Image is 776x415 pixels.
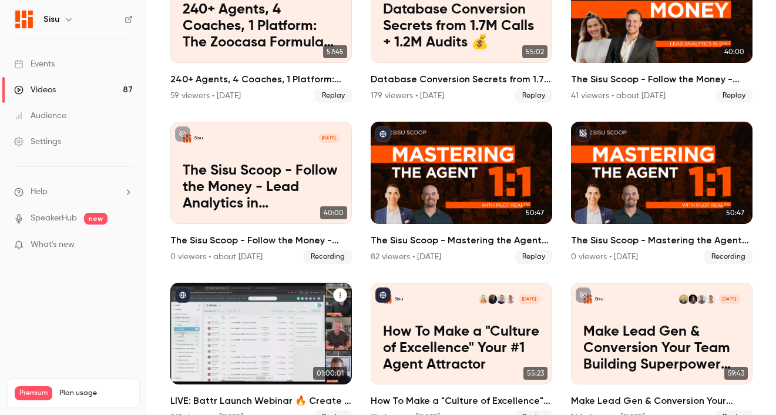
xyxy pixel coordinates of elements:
p: Database Conversion Secrets from 1.7M Calls + 1.2M Audits 💰 [383,1,540,51]
h2: The Sisu Scoop - Mastering the Agent 1:1 with Pilot Realty [371,233,552,247]
span: Replay [515,250,552,264]
span: Replay [315,89,352,103]
h2: The Sisu Scoop - Follow the Money - Lead Analytics in [GEOGRAPHIC_DATA] [571,72,753,86]
p: Sisu [395,296,403,303]
h2: Make Lead Gen & Conversion Your Team Building Superpower ✨ [571,394,753,408]
h2: Database Conversion Secrets from 1.7M Calls + 1.2M Audits 💰 [371,72,552,86]
h6: Sisu [43,14,59,25]
p: Make Lead Gen & Conversion Your Team Building Superpower ✨ [583,323,740,373]
span: Help [31,186,48,198]
h2: The Sisu Scoop - Mastering the Agent 1:1 with Pilot Realty [571,233,753,247]
button: unpublished [576,287,591,303]
a: 50:47The Sisu Scoop - Mastering the Agent 1:1 with Pilot Realty82 viewers • [DATE]Replay [371,122,552,264]
li: help-dropdown-opener [14,186,133,198]
button: published [375,126,391,142]
div: 0 viewers • [DATE] [571,251,638,263]
p: Sisu [194,135,203,142]
div: 82 viewers • [DATE] [371,251,441,263]
a: 50:47The Sisu Scoop - Mastering the Agent 1:1 with Pilot Realty0 viewers • [DATE]Recording [571,122,753,264]
img: Brian Charlesworth [497,294,506,303]
span: [DATE] [719,294,740,303]
span: 55:23 [523,367,547,380]
img: Josh Rumble [688,294,697,303]
span: Recording [304,250,352,264]
li: The Sisu Scoop - Mastering the Agent 1:1 with Pilot Realty [371,122,552,264]
img: Zac Muir [506,294,515,303]
span: Premium [15,386,52,400]
img: Troy Mixon [697,294,706,303]
span: 50:47 [723,206,748,219]
div: Settings [14,136,61,148]
span: new [84,213,108,225]
div: Audience [14,110,66,122]
p: The Sisu Scoop - Follow the Money - Lead Analytics in [GEOGRAPHIC_DATA] [183,162,340,212]
button: published [375,287,391,303]
span: 40:00 [721,45,748,58]
span: Plan usage [59,389,132,398]
span: 55:02 [522,45,547,58]
span: 50:47 [522,206,547,219]
div: 59 viewers • [DATE] [170,90,241,102]
span: [DATE] [318,134,340,143]
p: Sisu [595,296,603,303]
span: Replay [715,89,753,103]
li: The Sisu Scoop - Mastering the Agent 1:1 with Pilot Realty [571,122,753,264]
img: Sisu [15,10,33,29]
span: What's new [31,239,75,251]
div: 0 viewers • about [DATE] [170,251,263,263]
div: Videos [14,84,56,96]
h2: LIVE: Battr Launch Webinar 🔥 Create a Culture of Relentless Lead Conversion [170,394,352,408]
img: Shane Kilby [679,294,688,303]
span: Recording [704,250,753,264]
div: Events [14,58,55,70]
span: 01:00:01 [313,367,347,380]
span: 59:43 [724,367,748,380]
a: The Sisu Scoop - Follow the Money - Lead Analytics in Sisu Sisu[DATE]The Sisu Scoop - Follow the ... [170,122,352,264]
button: unpublished [576,126,591,142]
img: Spring Bengtzen [479,294,488,303]
div: 179 viewers • [DATE] [371,90,444,102]
span: [DATE] [519,294,540,303]
button: unpublished [175,126,190,142]
img: Zac Muir [706,294,715,303]
span: Replay [515,89,552,103]
img: Justin Nelson [488,294,497,303]
h2: 240+ Agents, 4 Coaches, 1 Platform: The Zoocasa Formula for Scalable Real Estate Coaching [170,72,352,86]
span: 40:00 [320,206,347,219]
a: SpeakerHub [31,212,77,225]
button: published [175,287,190,303]
span: 57:45 [323,45,347,58]
p: 240+ Agents, 4 Coaches, 1 Platform: The Zoocasa Formula for Scalable Real Estate Coaching [183,1,340,51]
div: 41 viewers • about [DATE] [571,90,666,102]
h2: The Sisu Scoop - Follow the Money - Lead Analytics in [GEOGRAPHIC_DATA] [170,233,352,247]
p: How To Make a "Culture of Excellence" Your #1 Agent Attractor [383,323,540,373]
h2: How To Make a "Culture of Excellence" Your #1 Agent Attractor [371,394,552,408]
li: The Sisu Scoop - Follow the Money - Lead Analytics in Sisu [170,122,352,264]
